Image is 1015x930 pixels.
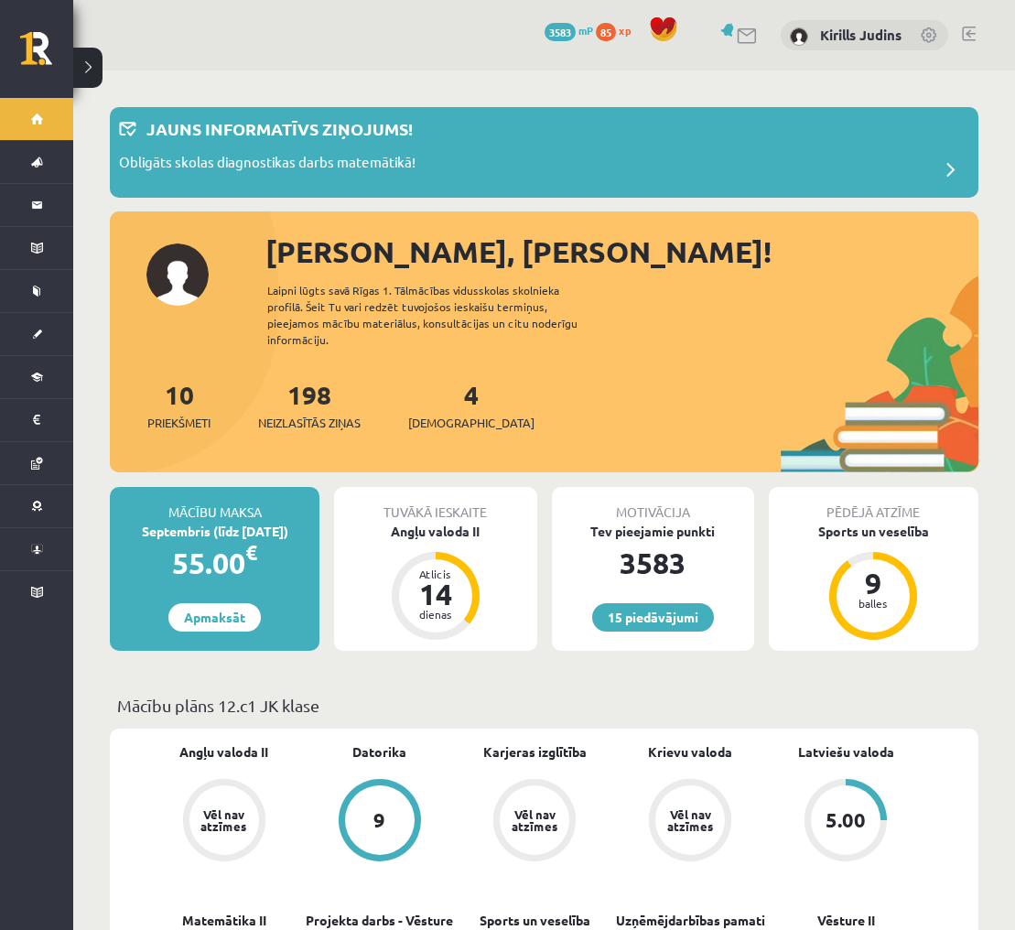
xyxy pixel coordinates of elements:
[768,779,923,865] a: 5.00
[545,23,576,41] span: 3583
[168,603,261,632] a: Apmaksāt
[578,23,593,38] span: mP
[846,598,901,609] div: balles
[110,487,319,522] div: Mācību maksa
[110,522,319,541] div: Septembris (līdz [DATE])
[846,568,901,598] div: 9
[817,911,875,930] a: Vēsture II
[408,378,534,432] a: 4[DEMOGRAPHIC_DATA]
[334,522,536,643] a: Angļu valoda II Atlicis 14 dienas
[408,414,534,432] span: [DEMOGRAPHIC_DATA]
[596,23,640,38] a: 85 xp
[245,539,257,566] span: €
[117,693,971,718] p: Mācību plāns 12.c1 JK klase
[769,522,978,541] div: Sports un veselība
[648,742,732,762] a: Krievu valoda
[334,522,536,541] div: Angļu valoda II
[664,808,716,832] div: Vēl nav atzīmes
[119,152,416,178] p: Obligāts skolas diagnostikas darbs matemātikā!
[334,487,536,522] div: Tuvākā ieskaite
[826,810,866,830] div: 5.00
[182,911,266,930] a: Matemātika II
[458,779,613,865] a: Vēl nav atzīmes
[265,230,978,274] div: [PERSON_NAME], [PERSON_NAME]!
[110,541,319,585] div: 55.00
[596,23,616,41] span: 85
[612,779,768,865] a: Vēl nav atzīmes
[545,23,593,38] a: 3583 mP
[20,32,73,78] a: Rīgas 1. Tālmācības vidusskola
[147,414,211,432] span: Priekšmeti
[119,116,969,189] a: Jauns informatīvs ziņojums! Obligāts skolas diagnostikas darbs matemātikā!
[592,603,714,632] a: 15 piedāvājumi
[267,282,610,348] div: Laipni lūgts savā Rīgas 1. Tālmācības vidusskolas skolnieka profilā. Šeit Tu vari redzēt tuvojošo...
[480,911,590,930] a: Sports un veselība
[769,522,978,643] a: Sports un veselība 9 balles
[619,23,631,38] span: xp
[408,609,463,620] div: dienas
[147,378,211,432] a: 10Priekšmeti
[258,378,361,432] a: 198Neizlasītās ziņas
[146,779,302,865] a: Vēl nav atzīmes
[820,26,902,44] a: Kirills Judins
[798,742,894,762] a: Latviešu valoda
[352,742,406,762] a: Datorika
[552,541,754,585] div: 3583
[509,808,560,832] div: Vēl nav atzīmes
[373,810,385,830] div: 9
[769,487,978,522] div: Pēdējā atzīme
[790,27,808,46] img: Kirills Judins
[199,808,250,832] div: Vēl nav atzīmes
[408,579,463,609] div: 14
[146,116,413,141] p: Jauns informatīvs ziņojums!
[408,568,463,579] div: Atlicis
[483,742,587,762] a: Karjeras izglītība
[552,522,754,541] div: Tev pieejamie punkti
[179,742,268,762] a: Angļu valoda II
[302,779,458,865] a: 9
[552,487,754,522] div: Motivācija
[258,414,361,432] span: Neizlasītās ziņas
